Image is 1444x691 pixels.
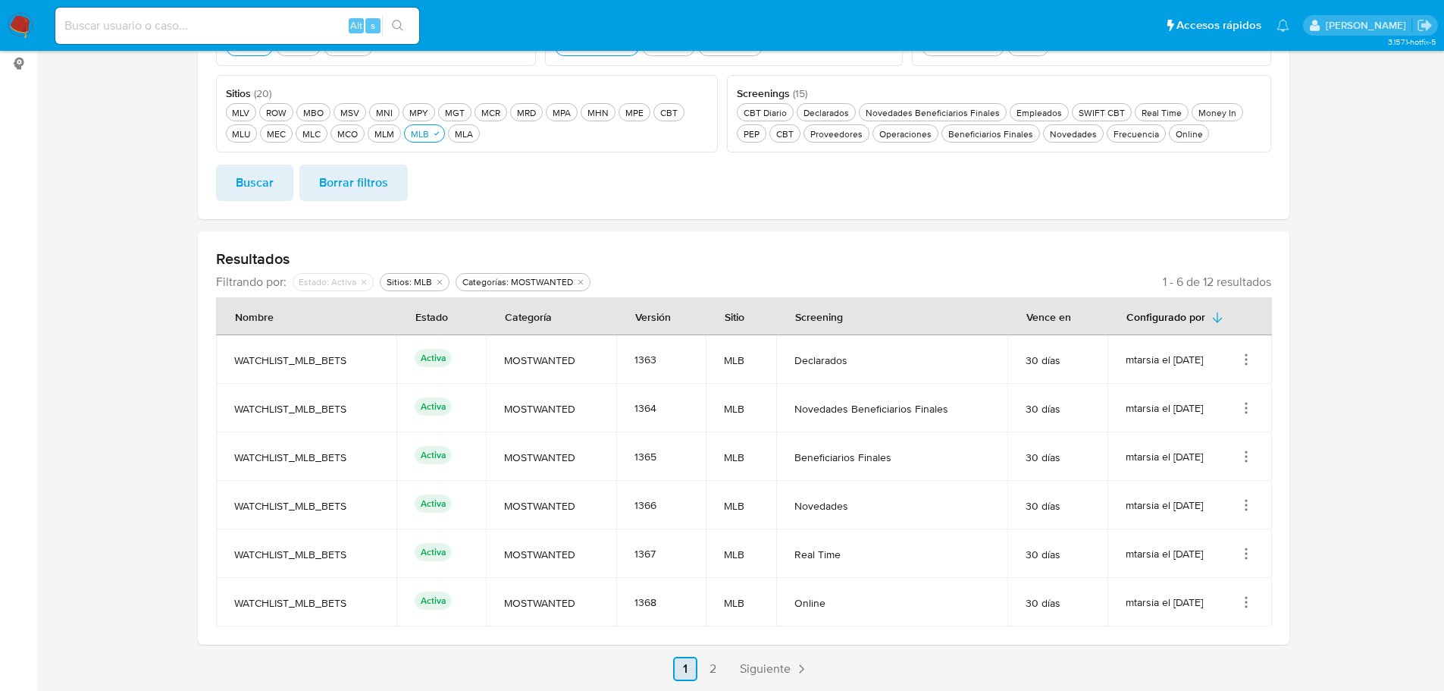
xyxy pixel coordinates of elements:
[1176,17,1261,33] span: Accesos rápidos
[1417,17,1433,33] a: Salir
[382,15,413,36] button: search-icon
[55,16,419,36] input: Buscar usuario o caso...
[1326,18,1411,33] p: nicolas.tyrkiel@mercadolibre.com
[1388,36,1436,48] span: 3.157.1-hotfix-5
[350,18,362,33] span: Alt
[371,18,375,33] span: s
[1276,19,1289,32] a: Notificaciones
